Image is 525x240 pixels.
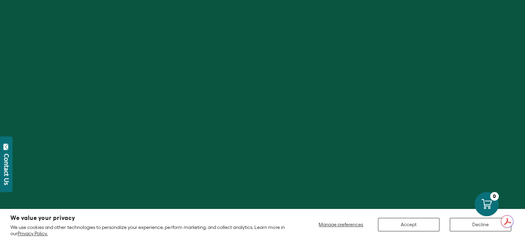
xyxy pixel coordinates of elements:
button: Decline [450,218,511,231]
button: Manage preferences [314,218,368,231]
div: 0 [490,192,499,201]
h2: We value your privacy [10,215,289,221]
div: Contact Us [3,154,10,185]
span: Manage preferences [319,222,363,227]
a: Privacy Policy. [18,231,48,236]
p: We use cookies and other technologies to personalize your experience, perform marketing, and coll... [10,224,289,237]
button: Accept [378,218,439,231]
